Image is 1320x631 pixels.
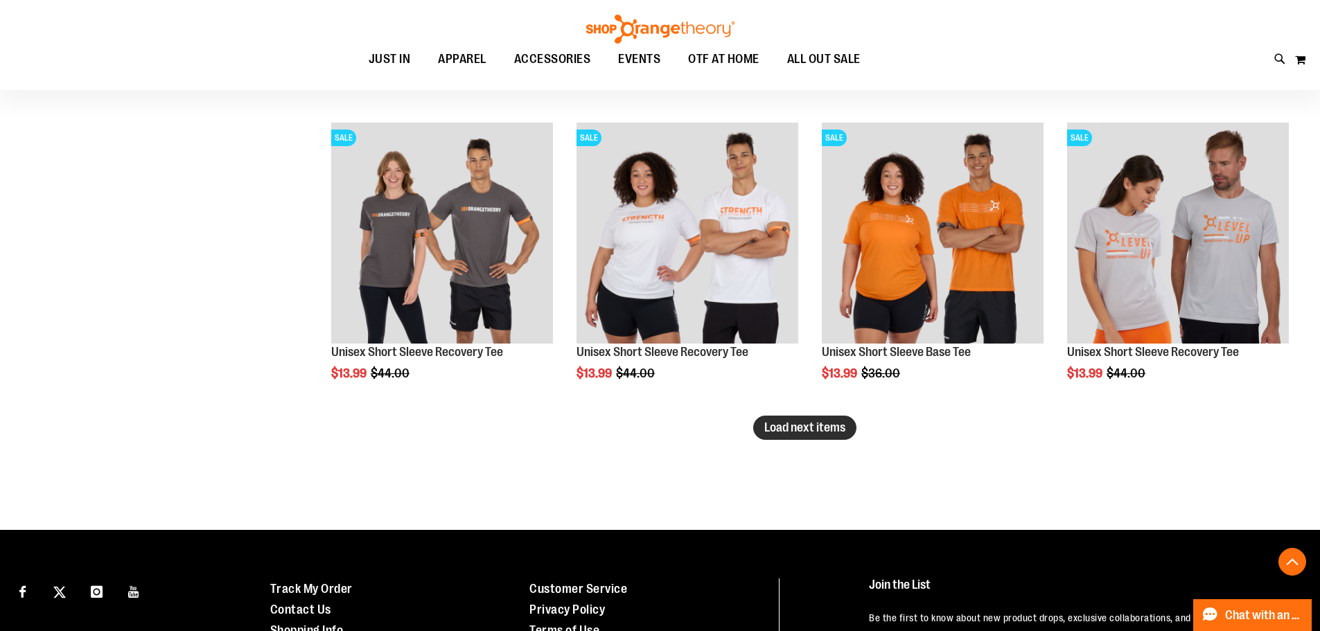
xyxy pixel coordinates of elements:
a: Unisex Short Sleeve Base Tee [822,345,971,359]
a: Product image for Unisex Short Sleeve Base TeeSALE [822,123,1044,346]
img: Shop Orangetheory [584,15,737,44]
div: product [570,116,805,416]
p: Be the first to know about new product drops, exclusive collaborations, and shopping events! [869,611,1288,625]
span: Load next items [764,420,845,434]
a: Visit our Youtube page [122,578,146,603]
span: SALE [822,130,847,146]
span: $36.00 [861,366,902,380]
button: Chat with an Expert [1193,599,1312,631]
span: ACCESSORIES [514,44,591,75]
span: ALL OUT SALE [787,44,861,75]
span: $13.99 [577,366,614,380]
span: EVENTS [618,44,660,75]
a: Unisex Short Sleeve Recovery Tee [577,345,748,359]
span: $13.99 [331,366,369,380]
span: SALE [577,130,601,146]
span: $44.00 [1107,366,1147,380]
button: Back To Top [1278,548,1306,576]
a: Unisex Short Sleeve Recovery Tee [1067,345,1239,359]
span: APPAREL [438,44,486,75]
a: Visit our Instagram page [85,578,109,603]
div: product [815,116,1050,416]
a: Unisex Short Sleeve Recovery Tee [331,345,503,359]
a: Privacy Policy [529,603,605,616]
span: $44.00 [616,366,657,380]
span: OTF AT HOME [688,44,759,75]
a: Product image for Unisex Short Sleeve Recovery TeeSALE [577,123,798,346]
h4: Join the List [869,578,1288,604]
a: Track My Order [270,582,353,596]
span: SALE [331,130,356,146]
span: $13.99 [1067,366,1105,380]
span: SALE [1067,130,1092,146]
span: $44.00 [371,366,412,380]
a: Visit our X page [48,578,72,603]
div: product [1060,116,1296,416]
a: Product image for Unisex Short Sleeve Recovery TeeSALE [331,123,553,346]
a: Customer Service [529,582,627,596]
img: Product image for Unisex Short Sleeve Recovery Tee [1067,123,1289,344]
img: Product image for Unisex Short Sleeve Recovery Tee [331,123,553,344]
a: Product image for Unisex Short Sleeve Recovery TeeSALE [1067,123,1289,346]
span: Chat with an Expert [1225,609,1303,622]
img: Product image for Unisex Short Sleeve Recovery Tee [577,123,798,344]
a: Contact Us [270,603,331,616]
div: product [324,116,560,416]
span: $13.99 [822,366,859,380]
button: Load next items [753,416,856,440]
span: JUST IN [369,44,411,75]
img: Twitter [53,586,66,598]
img: Product image for Unisex Short Sleeve Base Tee [822,123,1044,344]
a: Visit our Facebook page [10,578,35,603]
